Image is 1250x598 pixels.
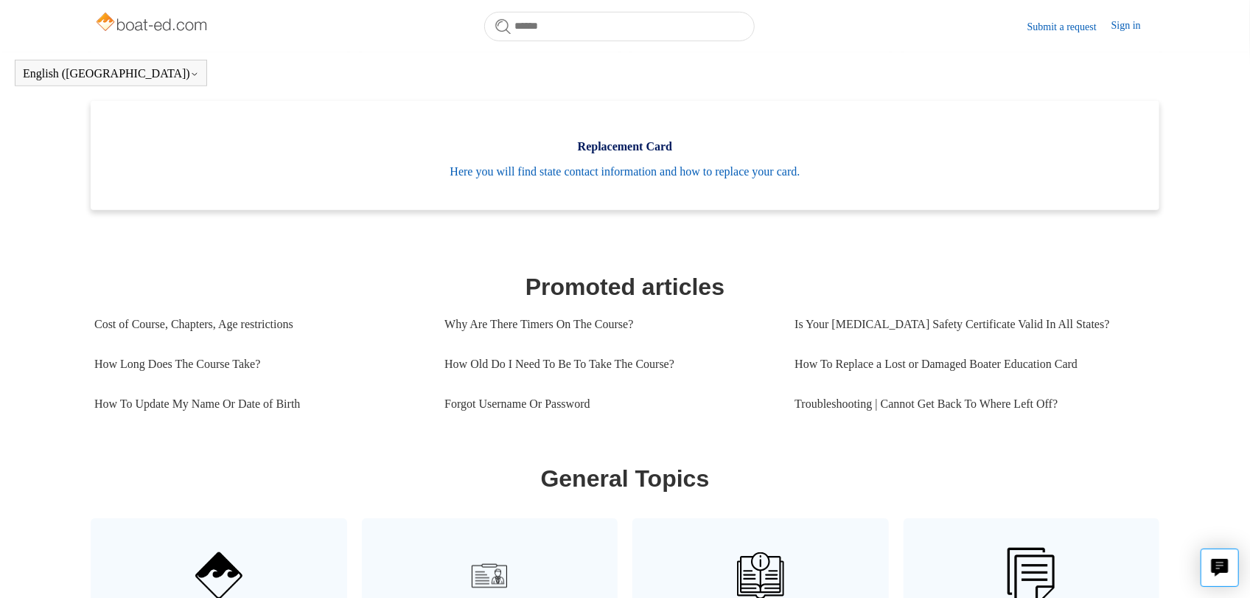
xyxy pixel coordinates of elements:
[113,163,1137,181] span: Here you will find state contact information and how to replace your card.
[94,384,422,424] a: How To Update My Name Or Date of Birth
[795,305,1145,344] a: Is Your [MEDICAL_DATA] Safety Certificate Valid In All States?
[795,384,1145,424] a: Troubleshooting | Cannot Get Back To Where Left Off?
[94,269,1156,305] h1: Promoted articles
[94,305,422,344] a: Cost of Course, Chapters, Age restrictions
[1027,19,1111,35] a: Submit a request
[444,305,772,344] a: Why Are There Timers On The Course?
[94,9,212,38] img: Boat-Ed Help Center home page
[795,344,1145,384] a: How To Replace a Lost or Damaged Boater Education Card
[1111,18,1156,35] a: Sign in
[444,344,772,384] a: How Old Do I Need To Be To Take The Course?
[94,344,422,384] a: How Long Does The Course Take?
[91,101,1159,210] a: Replacement Card Here you will find state contact information and how to replace your card.
[484,12,755,41] input: Search
[1201,549,1239,587] button: Live chat
[444,384,772,424] a: Forgot Username Or Password
[23,67,199,80] button: English ([GEOGRAPHIC_DATA])
[113,138,1137,156] span: Replacement Card
[94,461,1156,496] h1: General Topics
